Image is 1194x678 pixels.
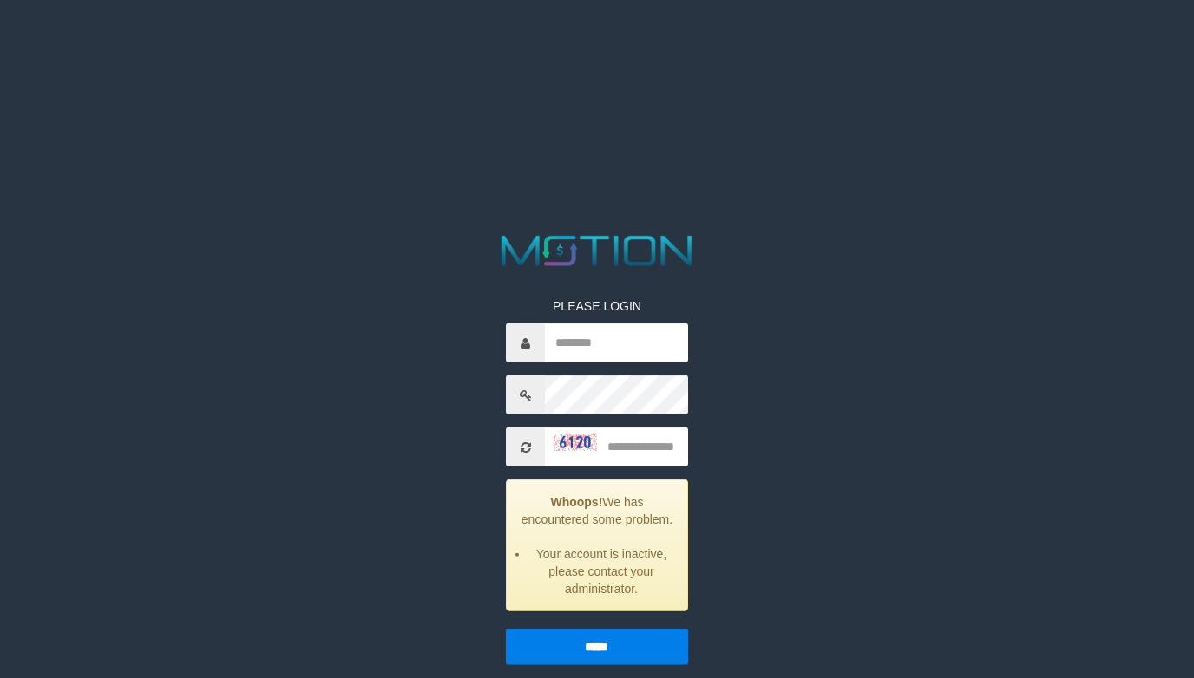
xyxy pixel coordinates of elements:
p: PLEASE LOGIN [506,297,687,315]
img: MOTION_logo.png [493,231,702,271]
strong: Whoops! [550,495,602,509]
img: captcha [554,433,597,450]
div: We has encountered some problem. [506,479,687,611]
li: Your account is inactive, please contact your administrator. [528,545,673,597]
